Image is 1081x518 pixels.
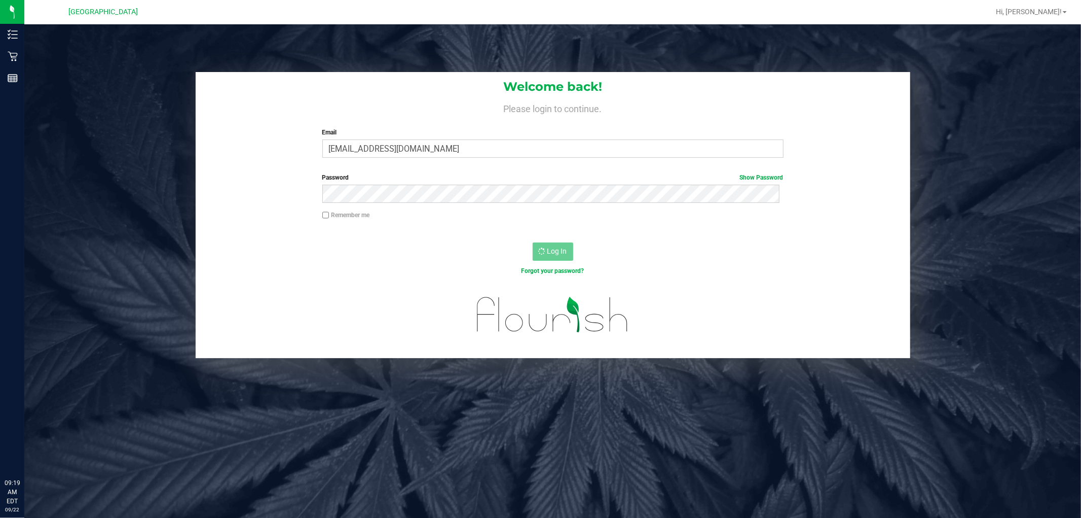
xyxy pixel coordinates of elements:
[533,243,573,261] button: Log In
[5,506,20,513] p: 09/22
[8,51,18,61] inline-svg: Retail
[196,101,910,114] h4: Please login to continue.
[740,174,784,181] a: Show Password
[5,478,20,506] p: 09:19 AM EDT
[69,8,138,16] span: [GEOGRAPHIC_DATA]
[521,267,584,274] a: Forgot your password?
[8,29,18,40] inline-svg: Inventory
[547,247,567,255] span: Log In
[8,73,18,83] inline-svg: Reports
[996,8,1062,16] span: Hi, [PERSON_NAME]!
[322,211,370,220] label: Remember me
[196,80,910,93] h1: Welcome back!
[322,174,349,181] span: Password
[322,128,784,137] label: Email
[463,286,642,343] img: flourish_logo.svg
[322,212,329,219] input: Remember me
